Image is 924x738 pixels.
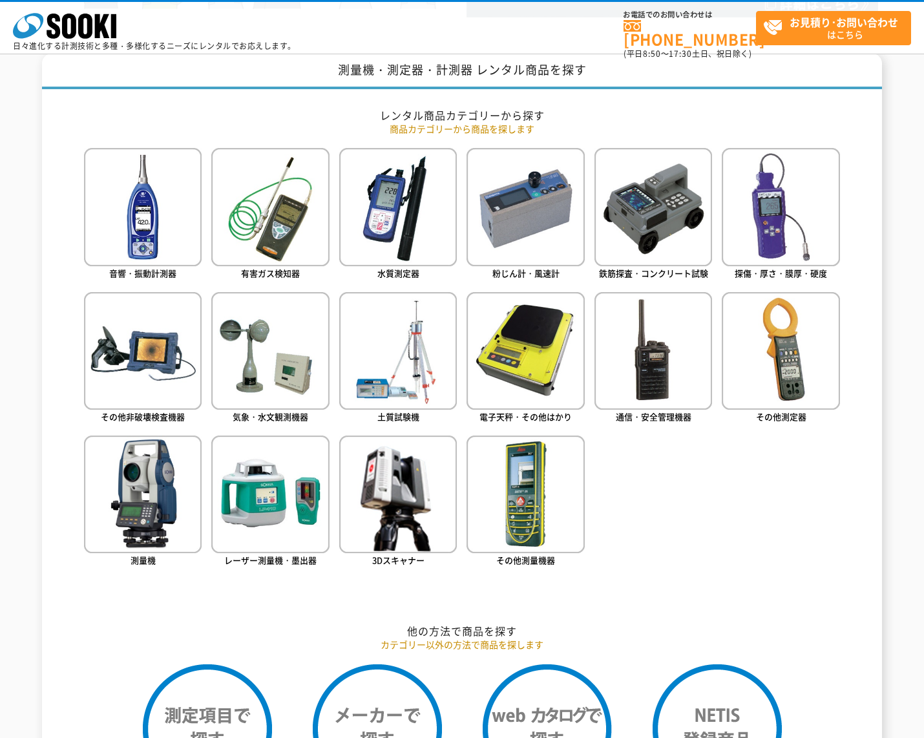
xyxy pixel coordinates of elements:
[372,554,425,566] span: 3Dスキャナー
[84,148,202,266] img: 音響・振動計測器
[756,11,911,45] a: お見積り･お問い合わせはこちら
[467,292,584,426] a: 電子天秤・その他はかり
[84,148,202,282] a: 音響・振動計測器
[109,267,176,279] span: 音響・振動計測器
[594,148,712,282] a: 鉄筋探査・コンクリート試験
[722,292,839,426] a: その他測定器
[101,410,185,423] span: その他非破壊検査機器
[42,54,882,89] h1: 測量機・測定器・計測器 レンタル商品を探す
[467,436,584,553] img: その他測量機器
[241,267,300,279] span: 有害ガス検知器
[84,638,840,651] p: カテゴリー以外の方法で商品を探します
[211,436,329,553] img: レーザー測量機・墨出器
[722,148,839,282] a: 探傷・厚さ・膜厚・硬度
[224,554,317,566] span: レーザー測量機・墨出器
[339,436,457,569] a: 3Dスキャナー
[339,292,457,426] a: 土質試験機
[84,436,202,569] a: 測量機
[594,148,712,266] img: 鉄筋探査・コンクリート試験
[84,436,202,553] img: 測量機
[756,410,806,423] span: その他測定器
[599,267,708,279] span: 鉄筋探査・コンクリート試験
[624,11,756,19] span: お電話でのお問い合わせは
[624,48,751,59] span: (平日 ～ 土日、祝日除く)
[496,554,555,566] span: その他測量機器
[492,267,560,279] span: 粉じん計・風速計
[790,14,898,30] strong: お見積り･お問い合わせ
[722,148,839,266] img: 探傷・厚さ・膜厚・硬度
[643,48,661,59] span: 8:50
[84,292,202,410] img: その他非破壊検査機器
[339,436,457,553] img: 3Dスキャナー
[467,148,584,266] img: 粉じん計・風速計
[211,148,329,266] img: 有害ガス検知器
[616,410,691,423] span: 通信・安全管理機器
[377,267,419,279] span: 水質測定器
[84,292,202,426] a: その他非破壊検査機器
[131,554,156,566] span: 測量機
[669,48,692,59] span: 17:30
[594,292,712,426] a: 通信・安全管理機器
[467,292,584,410] img: 電子天秤・その他はかり
[211,436,329,569] a: レーザー測量機・墨出器
[84,109,840,122] h2: レンタル商品カテゴリーから探す
[211,292,329,410] img: 気象・水文観測機器
[13,42,296,50] p: 日々進化する計測技術と多種・多様化するニーズにレンタルでお応えします。
[594,292,712,410] img: 通信・安全管理機器
[467,148,584,282] a: 粉じん計・風速計
[211,148,329,282] a: 有害ガス検知器
[479,410,572,423] span: 電子天秤・その他はかり
[339,148,457,282] a: 水質測定器
[84,122,840,136] p: 商品カテゴリーから商品を探します
[84,624,840,638] h2: 他の方法で商品を探す
[763,12,910,44] span: はこちら
[467,436,584,569] a: その他測量機器
[339,292,457,410] img: 土質試験機
[233,410,308,423] span: 気象・水文観測機器
[722,292,839,410] img: その他測定器
[339,148,457,266] img: 水質測定器
[624,20,756,47] a: [PHONE_NUMBER]
[211,292,329,426] a: 気象・水文観測機器
[735,267,827,279] span: 探傷・厚さ・膜厚・硬度
[377,410,419,423] span: 土質試験機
